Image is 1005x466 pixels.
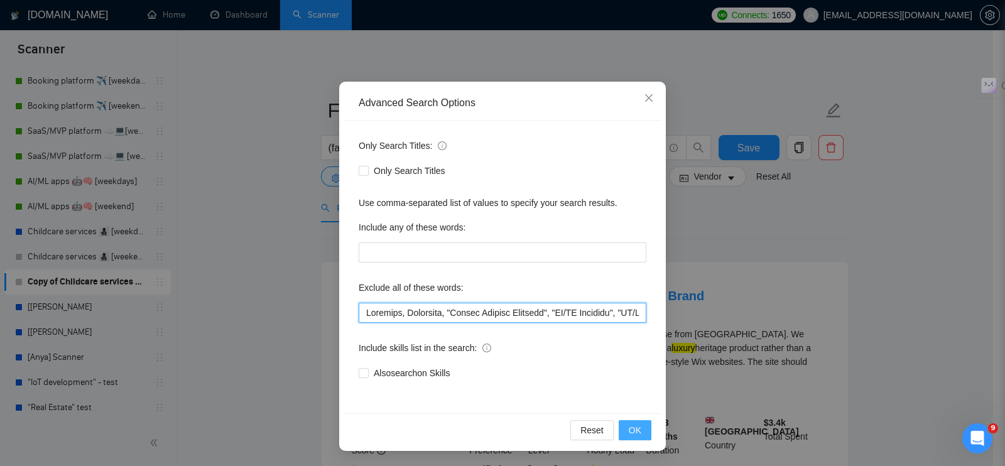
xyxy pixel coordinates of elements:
button: Reset [570,420,614,440]
button: OK [619,420,651,440]
label: Exclude all of these words: [359,278,464,298]
span: OK [629,423,641,437]
button: Close [632,82,666,116]
span: info-circle [482,344,491,352]
span: Also search on Skills [369,366,455,380]
div: Advanced Search Options [359,96,646,110]
span: close [644,93,654,103]
span: Only Search Titles [369,164,450,178]
div: Use comma-separated list of values to specify your search results. [359,196,646,210]
span: Reset [580,423,604,437]
iframe: Intercom live chat [962,423,992,453]
span: info-circle [438,141,447,150]
span: Only Search Titles: [359,139,447,153]
label: Include any of these words: [359,217,465,237]
span: 9 [988,423,998,433]
span: Include skills list in the search: [359,341,491,355]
